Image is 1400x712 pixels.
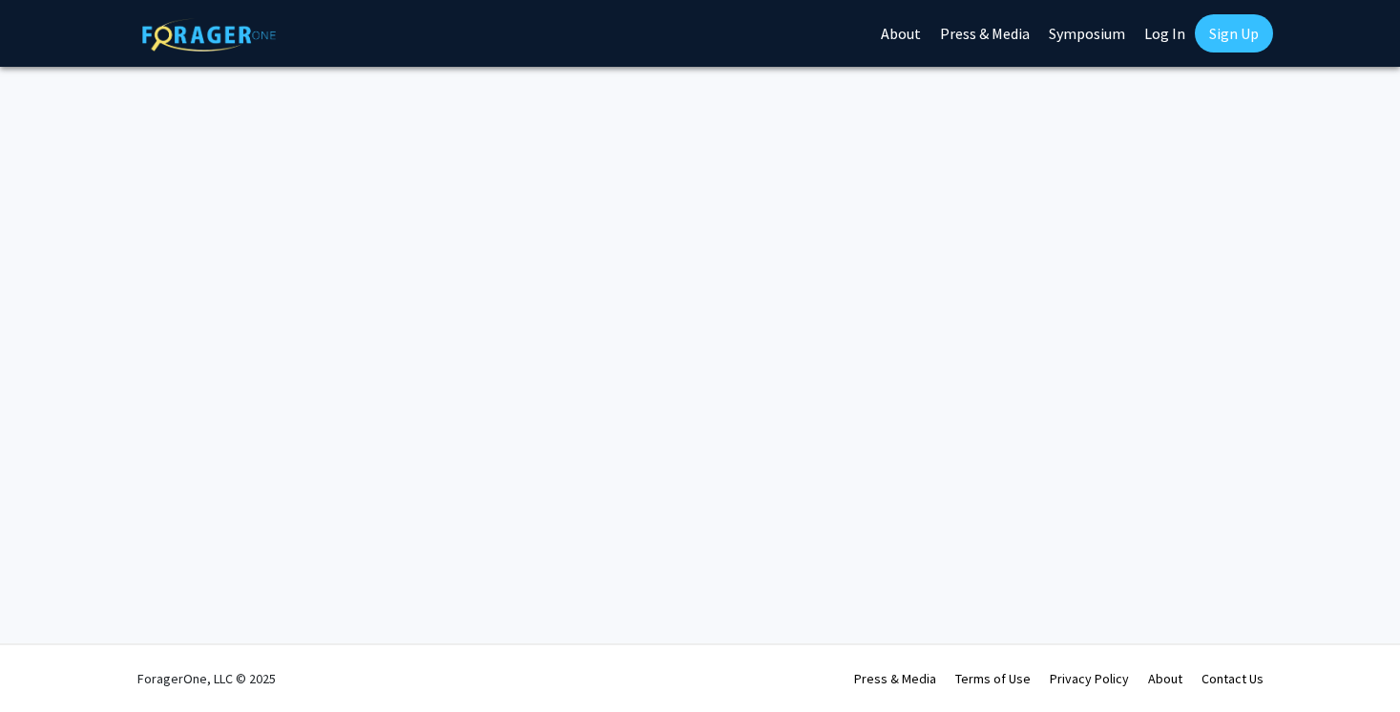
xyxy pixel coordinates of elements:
a: About [1148,670,1182,687]
a: Sign Up [1195,14,1273,52]
a: Privacy Policy [1050,670,1129,687]
img: ForagerOne Logo [142,18,276,52]
a: Contact Us [1201,670,1264,687]
div: ForagerOne, LLC © 2025 [137,645,276,712]
a: Press & Media [854,670,936,687]
a: Terms of Use [955,670,1031,687]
